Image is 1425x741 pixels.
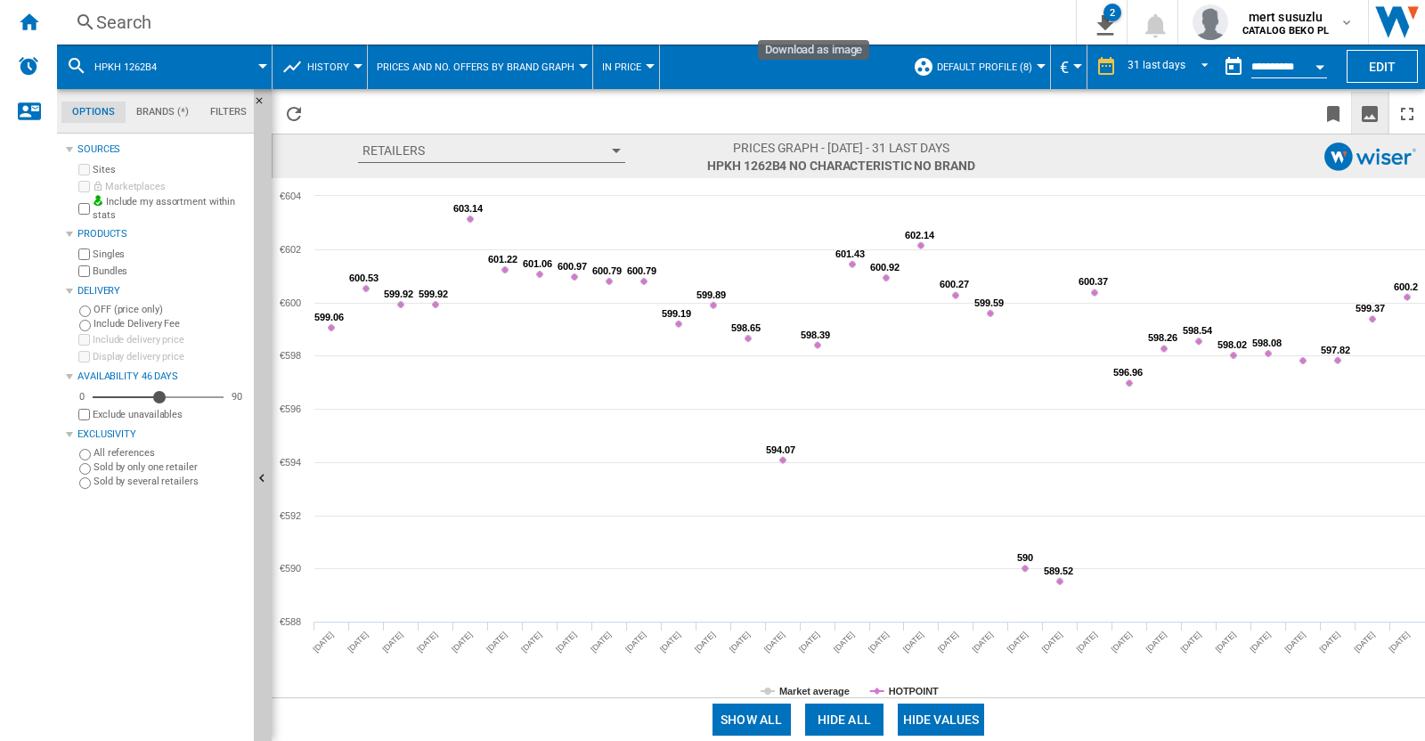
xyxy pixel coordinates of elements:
div: History [281,45,358,89]
label: Include Delivery Fee [94,317,247,330]
button: Hide all [805,704,883,736]
input: OFF (price only) [79,305,91,317]
span: mert susuzlu [1242,8,1329,26]
tspan: 600.92 [870,262,900,273]
tspan: 599.89 [696,289,726,300]
tspan: €604 [280,191,301,201]
input: Sold by only one retailer [79,463,91,475]
tspan: 598.02 [1217,339,1247,350]
md-tab-item: Filters [199,102,257,123]
tspan: [DATE] [450,630,474,654]
div: Sources [77,142,247,157]
md-tab-item: Brands (*) [126,102,199,123]
tspan: 599.59 [974,297,1004,308]
tspan: HOTPOINT [889,686,939,696]
div: Search [96,10,1030,35]
tspan: 598.26 [1148,332,1177,343]
tspan: 599.92 [419,289,448,299]
button: Hide [254,89,275,121]
button: In price [602,45,650,89]
tspan: €590 [280,563,301,574]
tspan: €598 [280,350,301,361]
tspan: 599.19 [662,308,691,319]
input: Marketplaces [78,181,90,192]
span: HPKH 1262B4 No characteristic No brand [707,157,974,175]
div: 2 [1103,4,1121,21]
tspan: [DATE] [1388,630,1412,654]
tspan: 600.53 [349,273,379,283]
label: Sold by several retailers [94,475,247,488]
tspan: €596 [280,403,301,414]
label: Exclude unavailables [93,408,247,421]
button: Default profile (8) [937,45,1041,89]
div: 31 last days [1128,59,1185,71]
img: logo_wiser_103x32.png [1324,142,1416,171]
tspan: 598.08 [1252,338,1282,348]
div: 90 [227,390,247,403]
tspan: [DATE] [832,630,856,654]
tspan: 601.06 [523,258,552,269]
button: Prices and No. offers by brand graph [377,45,583,89]
div: 0 [75,390,89,403]
img: profile.jpg [1193,4,1228,40]
tspan: [DATE] [484,630,509,654]
div: HPKH 1262B4 [66,45,263,89]
tspan: 600.27 [940,279,969,289]
div: Products [77,227,247,241]
tspan: 598.65 [731,322,761,333]
tspan: [DATE] [1179,630,1203,654]
tspan: 598.39 [801,330,830,340]
button: md-calendar [1216,49,1251,85]
tspan: 600.79 [627,265,656,276]
tspan: €594 [280,457,301,468]
md-select: REPORTS.WIZARD.STEPS.REPORT.STEPS.REPORT_OPTIONS.PERIOD: 31 last days [1126,53,1216,82]
tspan: 598.54 [1183,325,1213,336]
tspan: 600.37 [1079,276,1108,287]
tspan: [DATE] [1110,630,1134,654]
label: Include delivery price [93,333,247,346]
tspan: [DATE] [589,630,613,654]
input: Include Delivery Fee [79,320,91,331]
tspan: [DATE] [554,630,578,654]
tspan: 599.37 [1356,303,1385,313]
tspan: €588 [280,616,301,627]
label: Bundles [93,265,247,278]
input: Include my assortment within stats [78,198,90,220]
tspan: 600.97 [558,261,587,272]
tspan: 594.07 [766,444,795,455]
button: € [1060,45,1078,89]
tspan: [DATE] [312,630,336,654]
button: Retailers [358,139,625,163]
tspan: [DATE] [1249,630,1273,654]
tspan: 601.22 [488,254,517,265]
span: Prices and No. offers by brand graph [377,61,574,73]
label: Singles [93,248,247,261]
input: Sold by several retailers [79,477,91,489]
tspan: [DATE] [1353,630,1377,654]
tspan: 597.82 [1321,345,1350,355]
input: Singles [78,248,90,260]
div: Default profile (8) [913,45,1041,89]
tspan: [DATE] [623,630,647,654]
img: mysite-bg-18x18.png [93,195,103,206]
div: Delivery [77,284,247,298]
input: Display delivery price [78,351,90,362]
button: Reload [276,92,312,134]
input: Include delivery price [78,334,90,346]
button: Maximize [1389,92,1425,134]
tspan: [DATE] [415,630,439,654]
label: OFF (price only) [94,303,247,316]
tspan: 601.43 [835,248,865,259]
tspan: 602.14 [905,230,935,240]
tspan: 590 [1017,552,1033,563]
div: Availability 46 Days [77,370,247,384]
span: Default profile (8) [937,61,1032,73]
b: CATALOG BEKO PL [1242,25,1329,37]
button: Show all [712,704,791,736]
label: Include my assortment within stats [93,195,247,223]
span: History [307,61,349,73]
tspan: 589.52 [1044,566,1073,576]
